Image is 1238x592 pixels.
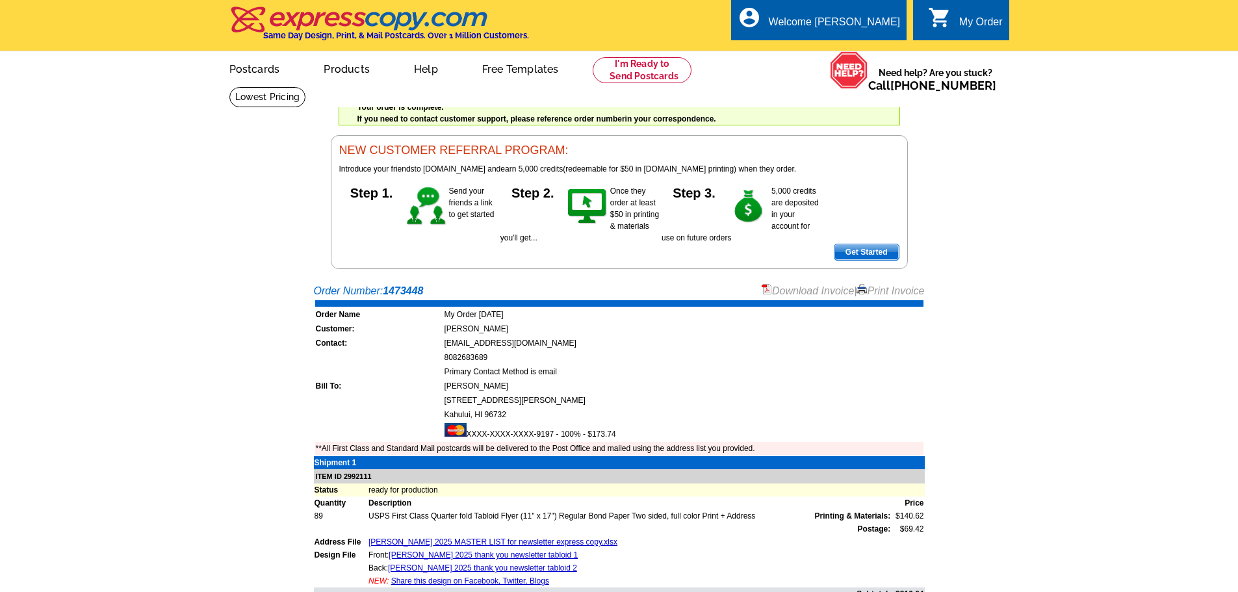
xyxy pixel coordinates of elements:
span: Need help? Are you stuck? [868,66,1003,92]
td: **All First Class and Standard Mail postcards will be delivered to the Post Office and mailed usi... [315,442,923,455]
span: Get Started [834,244,899,260]
td: USPS First Class Quarter fold Tabloid Flyer (11" x 17") Regular Bond Paper Two sided, full color ... [368,509,891,522]
td: Price [891,496,924,509]
div: | [762,283,925,299]
a: Postcards [209,53,301,83]
a: [PHONE_NUMBER] [890,79,996,92]
td: [PERSON_NAME] [444,322,923,335]
iframe: LiveChat chat widget [978,290,1238,592]
a: Free Templates [461,53,580,83]
a: [PERSON_NAME] 2025 thank you newsletter tabloid 2 [388,563,577,573]
div: Order Number: [314,283,925,299]
p: to [DOMAIN_NAME] and (redeemable for $50 in [DOMAIN_NAME] printing) when they order. [339,163,899,175]
td: Status [314,483,368,496]
td: Front: [368,548,891,561]
a: Help [393,53,459,83]
a: Products [303,53,391,83]
span: Once they order at least $50 in printing & materials you'll get... [500,187,659,242]
span: 5,000 credits are deposited in your account for use on future orders [662,187,819,242]
td: Order Name [315,308,443,321]
td: Primary Contact Method is email [444,365,923,378]
a: shopping_cart My Order [928,14,1003,31]
a: Share this design on Facebook, Twitter, Blogs [391,576,549,586]
td: [STREET_ADDRESS][PERSON_NAME] [444,394,923,407]
img: step-2.gif [565,185,610,228]
td: $69.42 [891,522,924,535]
h3: NEW CUSTOMER REFERRAL PROGRAM: [339,144,899,158]
td: Address File [314,535,368,548]
img: small-pdf-icon.gif [762,284,772,294]
td: Contact: [315,337,443,350]
span: Introduce your friends [339,164,415,174]
span: NEW: [368,576,389,586]
td: 89 [314,509,368,522]
a: [PERSON_NAME] 2025 MASTER LIST for newsletter express copy.xlsx [368,537,617,547]
td: Design File [314,548,368,561]
span: Call [868,79,996,92]
td: Bill To: [315,380,443,393]
img: small-print-icon.gif [857,284,867,294]
h5: Step 1. [339,185,404,198]
td: Kahului, HI 96732 [444,408,923,421]
i: account_circle [738,6,761,29]
td: Shipment 1 [314,456,368,469]
td: $140.62 [891,509,924,522]
td: [PERSON_NAME] [444,380,923,393]
td: ready for production [368,483,925,496]
a: [PERSON_NAME] 2025 thank you newsletter tabloid 1 [389,550,578,560]
td: Description [368,496,891,509]
td: 8082683689 [444,351,923,364]
strong: Your order is complete. [357,103,444,112]
img: step-3.gif [727,185,771,228]
td: ITEM ID 2992111 [314,469,925,484]
img: step-1.gif [404,185,449,228]
i: shopping_cart [928,6,951,29]
span: earn 5,000 credits [500,164,563,174]
a: Same Day Design, Print, & Mail Postcards. Over 1 Million Customers. [229,16,529,40]
td: Quantity [314,496,368,509]
strong: Postage: [858,524,891,534]
a: Get Started [834,244,899,261]
span: Printing & Materials: [815,510,891,522]
span: Send your friends a link to get started [449,187,495,219]
h4: Same Day Design, Print, & Mail Postcards. Over 1 Million Customers. [263,31,529,40]
img: help [830,51,868,89]
div: My Order [959,16,1003,34]
td: [EMAIL_ADDRESS][DOMAIN_NAME] [444,337,923,350]
h5: Step 2. [500,185,565,198]
td: Back: [368,561,891,574]
a: Download Invoice [762,285,854,296]
td: My Order [DATE] [444,308,923,321]
strong: 1473448 [383,285,423,296]
img: mast.gif [445,423,467,437]
td: XXXX-XXXX-XXXX-9197 - 100% - $173.74 [444,422,923,441]
a: Print Invoice [857,285,924,296]
div: Welcome [PERSON_NAME] [769,16,900,34]
td: Customer: [315,322,443,335]
h5: Step 3. [662,185,727,198]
